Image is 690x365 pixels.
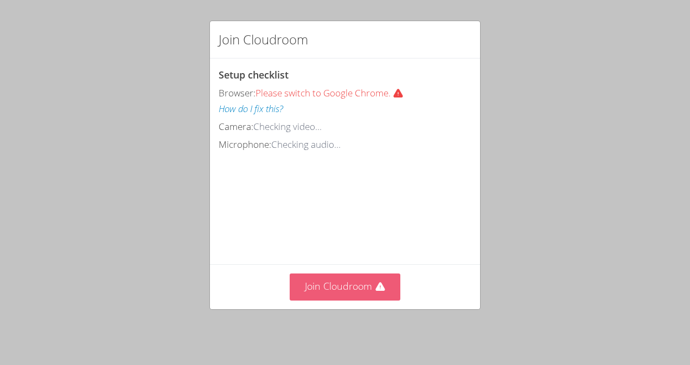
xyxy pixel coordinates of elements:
h2: Join Cloudroom [219,30,308,49]
span: Microphone: [219,138,271,151]
span: Checking video... [253,120,322,133]
span: Checking audio... [271,138,341,151]
span: Browser: [219,87,255,99]
button: Join Cloudroom [290,273,401,300]
span: Setup checklist [219,68,289,81]
button: How do I fix this? [219,101,283,117]
span: Please switch to Google Chrome. [255,87,408,99]
span: Camera: [219,120,253,133]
